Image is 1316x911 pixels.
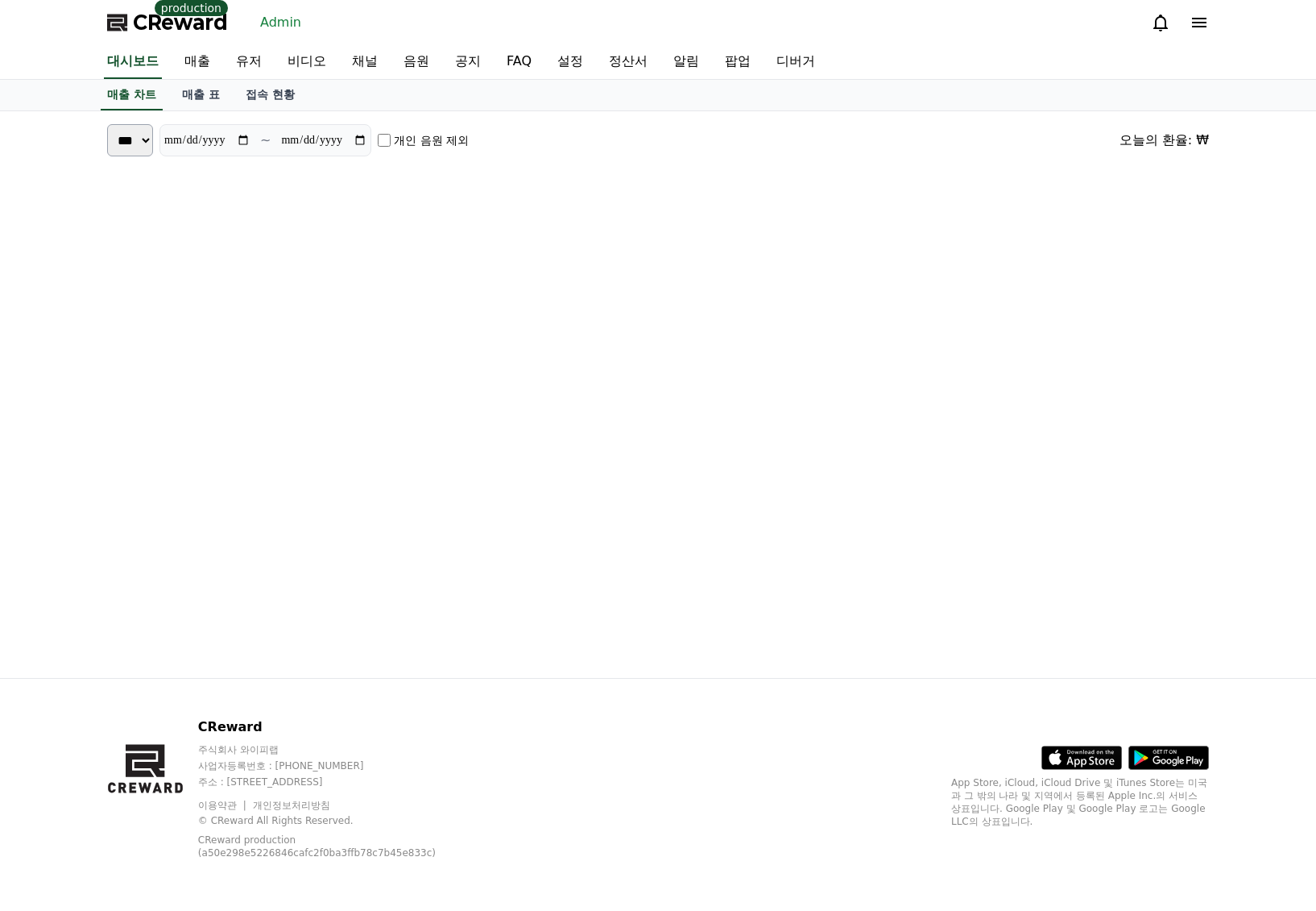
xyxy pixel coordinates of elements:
[198,743,481,756] p: 주식회사 와이피랩
[198,718,481,737] p: CReward
[391,45,442,79] a: 음원
[198,776,481,788] p: 주소 : [STREET_ADDRESS]
[253,800,330,811] a: 개인정보처리방침
[198,800,249,811] a: 이용약관
[104,45,162,79] a: 대시보드
[254,10,308,35] a: Admin
[260,131,271,150] p: ~
[169,80,233,110] a: 매출 표
[339,45,391,79] a: 채널
[660,45,712,79] a: 알림
[172,45,223,79] a: 매출
[1119,131,1209,150] div: 오늘의 환율: ₩
[596,45,660,79] a: 정산서
[198,814,481,827] p: © CReward All Rights Reserved.
[951,776,1209,828] p: App Store, iCloud, iCloud Drive 및 iTunes Store는 미국과 그 밖의 나라 및 지역에서 등록된 Apple Inc.의 서비스 상표입니다. Goo...
[233,80,308,110] a: 접속 현황
[107,10,228,35] a: CReward
[101,80,163,110] a: 매출 차트
[442,45,494,79] a: 공지
[712,45,764,79] a: 팝업
[394,132,469,148] label: 개인 음원 제외
[198,834,456,859] p: CReward production (a50e298e5226846cafc2f0ba3ffb78c7b45e833c)
[494,45,544,79] a: FAQ
[133,10,228,35] span: CReward
[544,45,596,79] a: 설정
[223,45,275,79] a: 유저
[275,45,339,79] a: 비디오
[198,759,481,772] p: 사업자등록번호 : [PHONE_NUMBER]
[764,45,828,79] a: 디버거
